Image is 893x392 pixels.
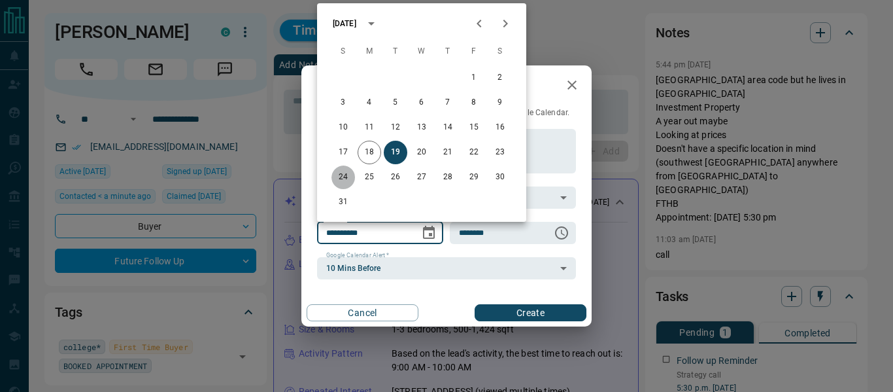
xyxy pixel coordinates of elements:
[488,39,512,65] span: Saturday
[462,166,486,189] button: 29
[317,257,576,279] div: 10 Mins Before
[358,116,381,139] button: 11
[436,39,460,65] span: Thursday
[360,12,382,35] button: calendar view is open, switch to year view
[548,220,575,246] button: Choose time, selected time is 5:00 PM
[492,10,518,37] button: Next month
[488,66,512,90] button: 2
[331,141,355,164] button: 17
[331,166,355,189] button: 24
[462,66,486,90] button: 1
[331,116,355,139] button: 10
[331,190,355,214] button: 31
[384,166,407,189] button: 26
[326,251,389,260] label: Google Calendar Alert
[410,91,433,115] button: 6
[475,304,586,321] button: Create
[416,220,442,246] button: Choose date, selected date is Aug 19, 2025
[384,141,407,164] button: 19
[410,141,433,164] button: 20
[331,91,355,115] button: 3
[436,116,460,139] button: 14
[358,91,381,115] button: 4
[462,39,486,65] span: Friday
[358,141,381,164] button: 18
[410,166,433,189] button: 27
[384,39,407,65] span: Tuesday
[384,116,407,139] button: 12
[462,141,486,164] button: 22
[436,166,460,189] button: 28
[436,141,460,164] button: 21
[333,18,356,29] div: [DATE]
[462,116,486,139] button: 15
[358,39,381,65] span: Monday
[436,91,460,115] button: 7
[301,65,389,107] h2: New Task
[307,304,418,321] button: Cancel
[488,166,512,189] button: 30
[410,39,433,65] span: Wednesday
[466,10,492,37] button: Previous month
[358,166,381,189] button: 25
[384,91,407,115] button: 5
[462,91,486,115] button: 8
[488,116,512,139] button: 16
[410,116,433,139] button: 13
[488,141,512,164] button: 23
[459,216,476,224] label: Time
[326,216,343,224] label: Date
[331,39,355,65] span: Sunday
[488,91,512,115] button: 9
